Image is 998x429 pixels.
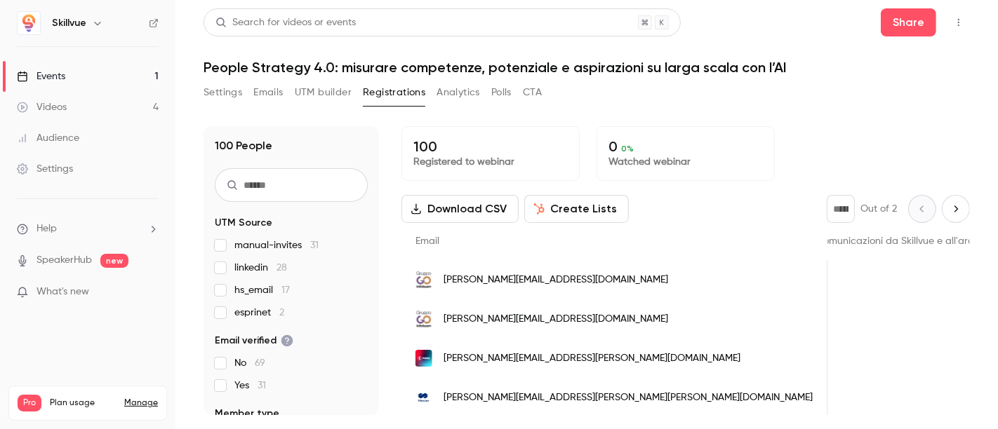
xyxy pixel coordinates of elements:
[215,334,293,348] span: Email verified
[204,59,970,76] h1: People Strategy 4.0: misurare competenze, potenziale e aspirazioni su larga scala con l’AI
[444,312,668,327] span: [PERSON_NAME][EMAIL_ADDRESS][DOMAIN_NAME]
[413,138,568,155] p: 100
[100,254,128,268] span: new
[253,81,283,104] button: Emails
[234,283,290,297] span: hs_email
[234,379,266,393] span: Yes
[17,100,67,114] div: Videos
[523,81,542,104] button: CTA
[17,69,65,83] div: Events
[608,155,763,169] p: Watched webinar
[255,358,265,368] span: 69
[215,407,279,421] span: Member type
[234,356,265,370] span: No
[215,137,272,154] h1: 100 People
[52,16,86,30] h6: Skillvue
[124,397,158,409] a: Manage
[39,22,69,34] div: v 4.0.25
[18,12,40,34] img: Skillvue
[22,22,34,34] img: logo_orange.svg
[36,222,57,236] span: Help
[413,155,568,169] p: Registered to webinar
[17,131,79,145] div: Audience
[444,390,813,405] span: [PERSON_NAME][EMAIL_ADDRESS][PERSON_NAME][PERSON_NAME][DOMAIN_NAME]
[415,389,432,406] img: mercer.com
[74,83,107,92] div: Dominio
[942,195,970,223] button: Next page
[608,138,763,155] p: 0
[295,81,352,104] button: UTM builder
[401,195,519,223] button: Download CSV
[234,238,319,252] span: manual-invites
[215,216,272,230] span: UTM Source
[437,81,480,104] button: Analytics
[142,286,159,299] iframe: Noticeable Trigger
[415,311,432,327] img: goinfoteam.it
[444,273,668,287] span: [PERSON_NAME][EMAIL_ADDRESS][DOMAIN_NAME]
[234,261,287,275] span: linkedin
[50,397,116,409] span: Plan usage
[157,83,233,92] div: Keyword (traffico)
[215,15,356,30] div: Search for videos or events
[36,253,92,268] a: SpeakerHub
[621,144,634,154] span: 0 %
[310,240,319,250] span: 31
[58,81,69,93] img: tab_domain_overview_orange.svg
[36,285,89,299] span: What's new
[234,306,284,320] span: esprinet
[17,162,73,176] div: Settings
[881,8,936,36] button: Share
[258,381,266,390] span: 31
[17,222,159,236] li: help-dropdown-opener
[415,236,439,246] span: Email
[204,81,242,104] button: Settings
[279,308,284,318] span: 2
[281,285,290,295] span: 17
[415,271,432,288] img: goinfoteam.it
[36,36,201,48] div: [PERSON_NAME]: [DOMAIN_NAME]
[363,81,425,104] button: Registrations
[860,202,897,216] p: Out of 2
[444,351,740,366] span: [PERSON_NAME][EMAIL_ADDRESS][PERSON_NAME][DOMAIN_NAME]
[491,81,512,104] button: Polls
[415,350,432,367] img: fiege.com
[18,395,41,411] span: Pro
[22,36,34,48] img: website_grey.svg
[141,81,152,93] img: tab_keywords_by_traffic_grey.svg
[277,263,287,273] span: 28
[524,195,629,223] button: Create Lists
